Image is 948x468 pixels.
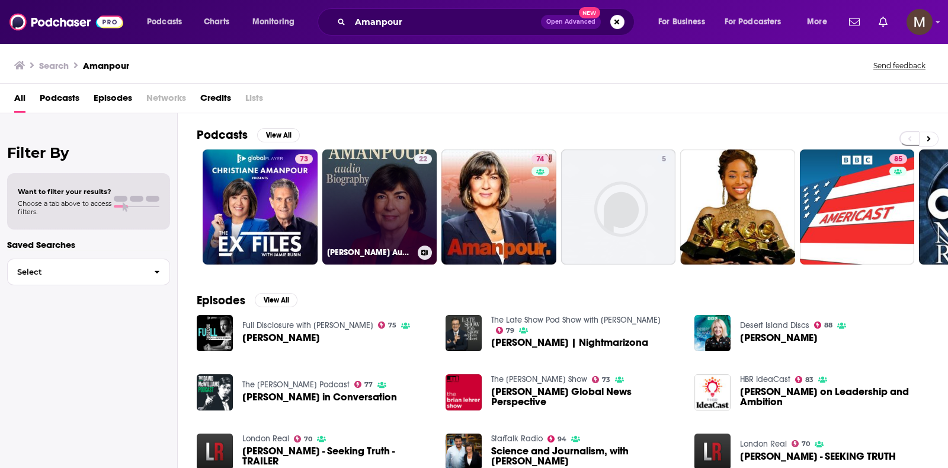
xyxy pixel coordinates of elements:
a: Christiane Amanpour [740,333,818,343]
span: 5 [662,154,666,165]
img: Podchaser - Follow, Share and Rate Podcasts [9,11,123,33]
img: Christiane Amanpour | Nightmarizona [446,315,482,351]
a: Christiane Amanpour | Nightmarizona [491,338,648,348]
a: 94 [547,435,567,442]
a: Christiane Amanpour - Seeking Truth - TRAILER [242,446,431,466]
img: Christiane Amanpour [694,315,731,351]
a: 70 [294,435,313,442]
a: Desert Island Discs [740,320,809,330]
button: Select [7,259,170,285]
button: View All [255,293,297,307]
a: Christiane Amanpour on Leadership and Ambition [740,387,929,407]
span: Lists [245,88,263,113]
span: New [579,7,600,18]
span: [PERSON_NAME] in Conversation [242,392,397,402]
a: Full Disclosure with James O'Brien [242,320,373,330]
span: Choose a tab above to access filters. [18,199,111,216]
a: 75 [378,321,397,329]
img: Christiane Amanpour in Conversation [197,374,233,410]
span: 73 [602,377,610,383]
div: Search podcasts, credits, & more... [329,8,646,36]
span: Networks [146,88,186,113]
a: 79 [496,327,515,334]
button: Send feedback [870,61,929,71]
button: open menu [717,12,799,31]
a: EpisodesView All [197,293,297,308]
a: PodcastsView All [197,128,300,142]
a: StarTalk Radio [491,434,543,444]
span: [PERSON_NAME] [740,333,818,343]
a: 74 [531,154,549,164]
h2: Filter By [7,144,170,161]
a: 73 [592,376,611,383]
span: Science and Journalism, with [PERSON_NAME] [491,446,680,466]
a: London Real [740,439,787,449]
a: 70 [792,440,811,447]
button: Show profile menu [907,9,933,35]
span: 73 [300,154,308,165]
a: The Late Show Pod Show with Stephen Colbert [491,315,661,325]
a: 5 [657,154,671,164]
span: [PERSON_NAME] Global News Perspective [491,387,680,407]
a: HBR IdeaCast [740,374,790,384]
a: 5 [561,149,676,265]
span: Charts [204,14,229,30]
span: 88 [824,323,832,328]
a: 22[PERSON_NAME] Audio Biography [322,149,437,265]
a: 74 [441,149,556,265]
a: Episodes [94,88,132,113]
a: The Brian Lehrer Show [491,374,587,384]
span: 70 [304,437,312,442]
span: 70 [802,441,810,447]
a: Show notifications dropdown [844,12,864,32]
a: 73 [295,154,313,164]
span: 79 [506,328,514,333]
a: Credits [200,88,231,113]
input: Search podcasts, credits, & more... [350,12,541,31]
h3: Amanpour [83,60,129,71]
a: Christiane Amanpour [242,333,320,343]
span: 94 [558,437,566,442]
span: 77 [364,382,373,387]
a: CHRISTIANE AMANPOUR - SEEKING TRUTH [740,451,896,461]
span: More [807,14,827,30]
span: [PERSON_NAME] - Seeking Truth - TRAILER [242,446,431,466]
a: 85 [800,149,915,265]
a: 83 [795,376,814,383]
a: Science and Journalism, with Christiane Amanpour [491,446,680,466]
button: open menu [244,12,310,31]
span: Podcasts [147,14,182,30]
img: Christiane Amanpour [197,315,233,351]
a: Charts [196,12,236,31]
span: 22 [419,154,427,165]
a: 73 [203,149,318,265]
h3: Search [39,60,69,71]
button: Open AdvancedNew [541,15,601,29]
a: Podcasts [40,88,79,113]
a: All [14,88,25,113]
span: Open Advanced [546,19,595,25]
button: open menu [799,12,842,31]
span: [PERSON_NAME] - SEEKING TRUTH [740,451,896,461]
span: [PERSON_NAME] | Nightmarizona [491,338,648,348]
button: View All [257,128,300,142]
span: 85 [894,154,902,165]
a: London Real [242,434,289,444]
img: Christiane Amanpour's Global News Perspective [446,374,482,410]
h2: Podcasts [197,128,248,142]
a: Christiane Amanpour in Conversation [242,392,397,402]
a: 22 [414,154,432,164]
a: Christiane Amanpour on Leadership and Ambition [694,374,731,410]
span: For Podcasters [725,14,782,30]
img: User Profile [907,9,933,35]
span: Select [8,268,145,276]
